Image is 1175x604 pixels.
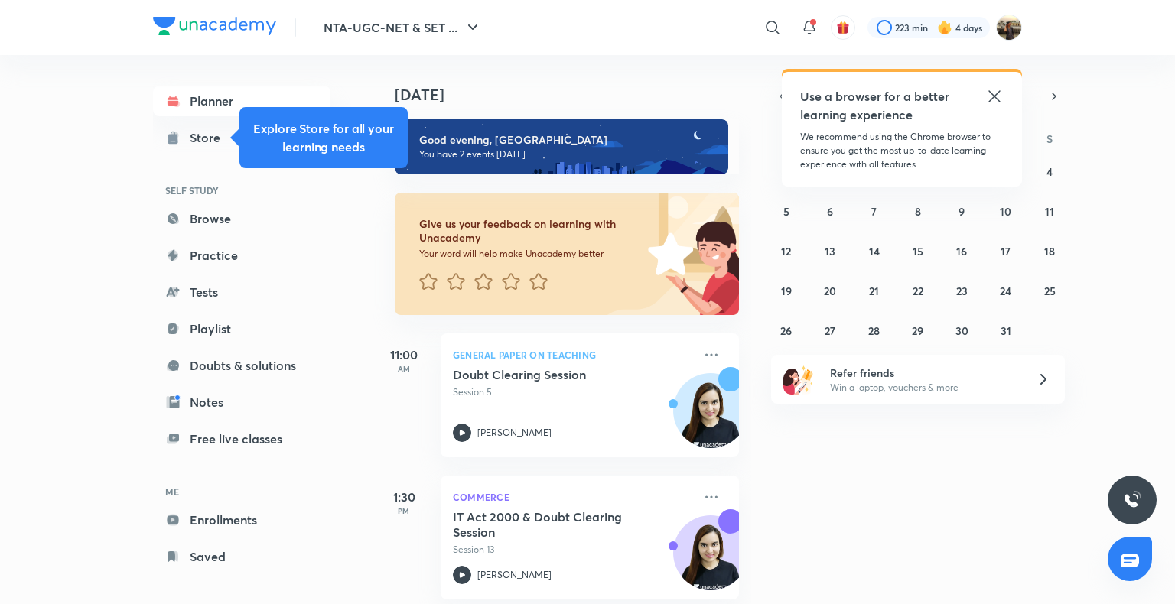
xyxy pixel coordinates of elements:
[818,278,842,303] button: October 20, 2025
[419,248,643,260] p: Your word will help make Unacademy better
[994,278,1018,303] button: October 24, 2025
[831,15,855,40] button: avatar
[913,284,923,298] abbr: October 22, 2025
[1001,244,1011,258] abbr: October 17, 2025
[949,239,974,263] button: October 16, 2025
[153,240,330,271] a: Practice
[825,323,835,338] abbr: October 27, 2025
[774,278,799,303] button: October 19, 2025
[818,239,842,263] button: October 13, 2025
[780,323,792,338] abbr: October 26, 2025
[906,199,930,223] button: October 8, 2025
[830,365,1018,381] h6: Refer friends
[477,426,552,440] p: [PERSON_NAME]
[994,199,1018,223] button: October 10, 2025
[596,193,739,315] img: feedback_image
[862,199,887,223] button: October 7, 2025
[453,509,643,540] h5: IT Act 2000 & Doubt Clearing Session
[153,505,330,535] a: Enrollments
[862,278,887,303] button: October 21, 2025
[868,323,880,338] abbr: October 28, 2025
[153,86,330,116] a: Planner
[395,119,728,174] img: evening
[906,318,930,343] button: October 29, 2025
[959,204,965,219] abbr: October 9, 2025
[1044,284,1056,298] abbr: October 25, 2025
[373,488,435,506] h5: 1:30
[862,318,887,343] button: October 28, 2025
[783,204,789,219] abbr: October 5, 2025
[153,313,330,344] a: Playlist
[800,87,952,124] h5: Use a browser for a better learning experience
[1037,159,1062,183] button: October 4, 2025
[781,284,792,298] abbr: October 19, 2025
[774,239,799,263] button: October 12, 2025
[373,506,435,515] p: PM
[153,277,330,307] a: Tests
[862,239,887,263] button: October 14, 2025
[949,318,974,343] button: October 30, 2025
[153,17,276,39] a: Company Logo
[994,318,1018,343] button: October 31, 2025
[800,130,1004,171] p: We recommend using the Chrome browser to ensure you get the most up-to-date learning experience w...
[830,381,1018,395] p: Win a laptop, vouchers & more
[949,199,974,223] button: October 9, 2025
[871,204,877,219] abbr: October 7, 2025
[153,177,330,203] h6: SELF STUDY
[994,239,1018,263] button: October 17, 2025
[1001,323,1011,338] abbr: October 31, 2025
[825,244,835,258] abbr: October 13, 2025
[373,346,435,364] h5: 11:00
[252,119,395,156] h5: Explore Store for all your learning needs
[453,385,693,399] p: Session 5
[674,524,747,597] img: Avatar
[153,17,276,35] img: Company Logo
[153,203,330,234] a: Browse
[836,21,850,34] img: avatar
[1037,278,1062,303] button: October 25, 2025
[1000,204,1011,219] abbr: October 10, 2025
[314,12,491,43] button: NTA-UGC-NET & SET ...
[1037,199,1062,223] button: October 11, 2025
[477,568,552,582] p: [PERSON_NAME]
[869,244,880,258] abbr: October 14, 2025
[153,387,330,417] a: Notes
[937,20,952,35] img: streak
[906,278,930,303] button: October 22, 2025
[1046,164,1053,179] abbr: October 4, 2025
[1046,132,1053,146] abbr: Saturday
[774,199,799,223] button: October 5, 2025
[153,122,330,153] a: Store
[818,199,842,223] button: October 6, 2025
[453,367,643,382] h5: Doubt Clearing Session
[906,239,930,263] button: October 15, 2025
[153,479,330,505] h6: ME
[956,284,968,298] abbr: October 23, 2025
[869,284,879,298] abbr: October 21, 2025
[395,86,754,104] h4: [DATE]
[153,424,330,454] a: Free live classes
[190,128,229,147] div: Store
[818,318,842,343] button: October 27, 2025
[956,244,967,258] abbr: October 16, 2025
[827,204,833,219] abbr: October 6, 2025
[913,244,923,258] abbr: October 15, 2025
[674,382,747,455] img: Avatar
[419,217,643,245] h6: Give us your feedback on learning with Unacademy
[1123,491,1141,509] img: ttu
[453,543,693,557] p: Session 13
[781,244,791,258] abbr: October 12, 2025
[774,318,799,343] button: October 26, 2025
[949,278,974,303] button: October 23, 2025
[1037,239,1062,263] button: October 18, 2025
[1000,284,1011,298] abbr: October 24, 2025
[153,541,330,572] a: Saved
[824,284,836,298] abbr: October 20, 2025
[419,133,714,147] h6: Good evening, [GEOGRAPHIC_DATA]
[453,346,693,364] p: General Paper on Teaching
[1044,244,1055,258] abbr: October 18, 2025
[912,323,923,338] abbr: October 29, 2025
[453,488,693,506] p: Commerce
[373,364,435,373] p: AM
[153,350,330,381] a: Doubts & solutions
